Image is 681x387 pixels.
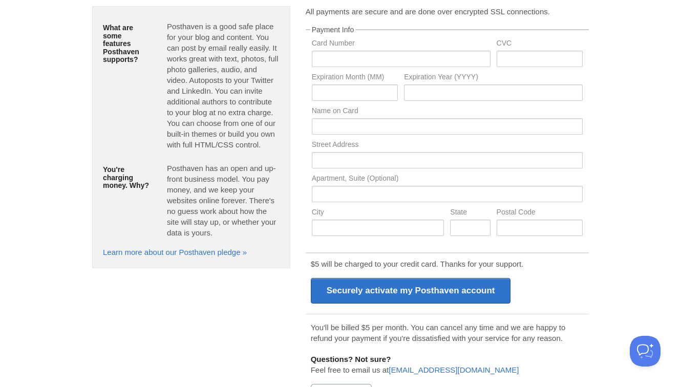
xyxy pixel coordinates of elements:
label: Postal Code [497,208,583,218]
p: You'll be billed $5 per month. You can cancel any time and we are happy to refund your payment if... [311,322,584,343]
iframe: Help Scout Beacon - Open [630,336,661,367]
legend: Payment Info [310,26,356,33]
b: Questions? Not sure? [311,355,391,363]
label: City [312,208,444,218]
h5: What are some features Posthaven supports? [103,24,152,63]
a: [EMAIL_ADDRESS][DOMAIN_NAME] [389,365,519,374]
p: Posthaven has an open and up-front business model. You pay money, and we keep your websites onlin... [167,163,280,238]
label: State [450,208,490,218]
p: $5 will be charged to your credit card. Thanks for your support. [311,259,584,269]
p: Feel free to email us at [311,354,584,375]
h5: You're charging money. Why? [103,166,152,189]
p: All payments are secure and are done over encrypted SSL connections. [306,6,589,17]
label: Card Number [312,39,491,49]
label: Street Address [312,141,583,150]
label: Expiration Month (MM) [312,73,398,83]
label: Expiration Year (YYYY) [404,73,583,83]
label: Apartment, Suite (Optional) [312,175,583,184]
label: Name on Card [312,107,583,117]
a: Learn more about our Posthaven pledge » [103,248,247,256]
input: Securely activate my Posthaven account [311,278,511,304]
label: CVC [497,39,583,49]
p: Posthaven is a good safe place for your blog and content. You can post by email really easily. It... [167,21,280,150]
